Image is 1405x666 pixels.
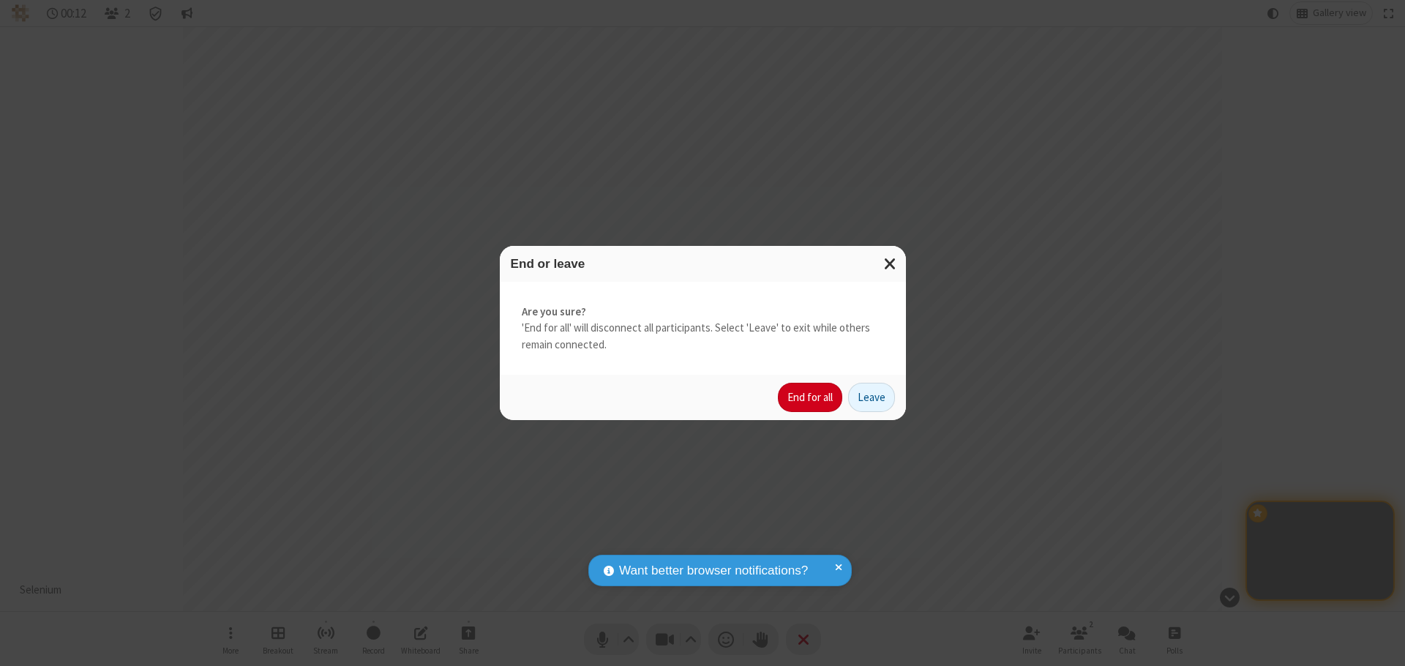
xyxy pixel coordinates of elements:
[511,257,895,271] h3: End or leave
[875,246,906,282] button: Close modal
[522,304,884,321] strong: Are you sure?
[619,561,808,580] span: Want better browser notifications?
[500,282,906,375] div: 'End for all' will disconnect all participants. Select 'Leave' to exit while others remain connec...
[778,383,842,412] button: End for all
[848,383,895,412] button: Leave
